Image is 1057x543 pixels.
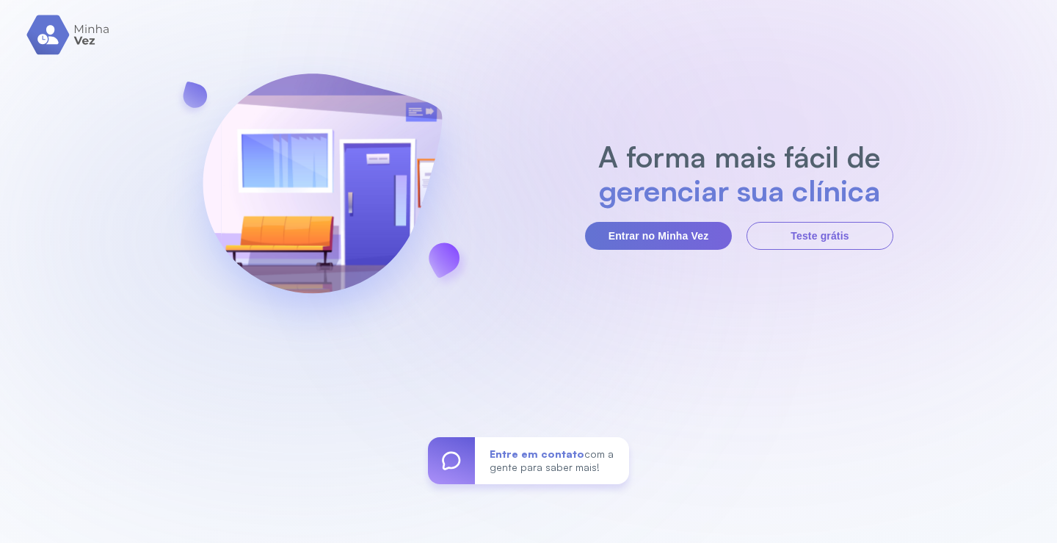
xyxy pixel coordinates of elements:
[475,437,629,484] div: com a gente para saber mais!
[26,15,111,55] img: logo.svg
[428,437,629,484] a: Entre em contatocom a gente para saber mais!
[490,447,584,460] span: Entre em contato
[591,140,888,173] h2: A forma mais fácil de
[164,35,481,354] img: banner-login.svg
[591,173,888,207] h2: gerenciar sua clínica
[585,222,732,250] button: Entrar no Minha Vez
[747,222,893,250] button: Teste grátis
